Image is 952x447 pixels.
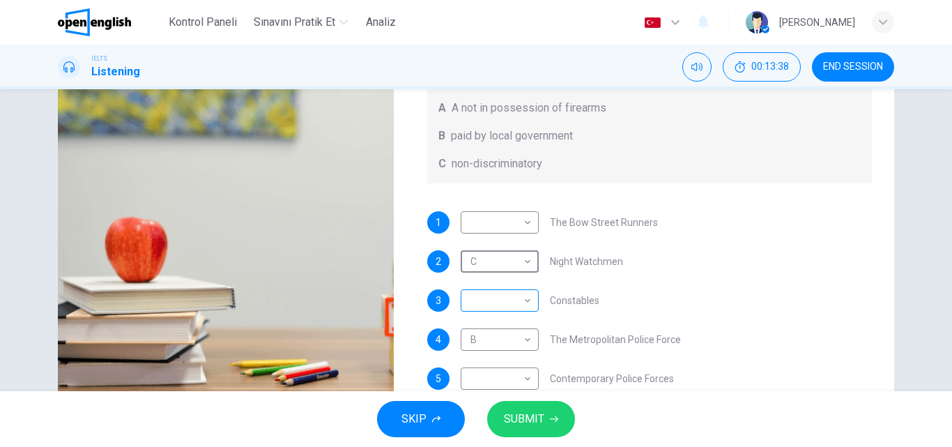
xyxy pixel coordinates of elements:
button: 00:13:38 [723,52,801,82]
button: Analiz [359,10,404,35]
span: C [438,156,446,172]
button: Sınavını Pratik Et [248,10,353,35]
span: 4 [436,335,441,344]
div: Mute [682,52,712,82]
span: Kontrol Paneli [169,14,237,31]
span: Constables [550,296,599,305]
span: 3 [436,296,441,305]
span: SKIP [401,409,427,429]
span: SUBMIT [504,409,544,429]
a: OpenEnglish logo [58,8,163,36]
button: SKIP [377,401,465,437]
img: Profile picture [746,11,768,33]
img: tr [644,17,661,28]
button: Kontrol Paneli [163,10,243,35]
span: IELTS [91,54,107,63]
span: 00:13:38 [751,61,789,73]
img: Criminology Discussion [58,78,394,418]
span: Contemporary Police Forces [550,374,674,384]
span: Night Watchmen [550,257,623,266]
span: The Metropolitan Police Force [550,335,681,344]
button: SUBMIT [487,401,575,437]
h1: Listening [91,63,140,80]
div: [PERSON_NAME] [779,14,855,31]
span: 2 [436,257,441,266]
img: OpenEnglish logo [58,8,131,36]
div: C [461,242,534,282]
span: Analiz [366,14,396,31]
span: paid by local government [451,128,573,144]
span: non-discriminatory [452,156,542,172]
div: Hide [723,52,801,82]
span: A [438,100,446,116]
div: B [461,320,534,360]
span: 1 [436,218,441,227]
span: B [438,128,445,144]
button: END SESSION [812,52,894,82]
span: 5 [436,374,441,384]
span: END SESSION [823,61,883,73]
span: Sınavını Pratik Et [254,14,335,31]
span: The Bow Street Runners [550,218,658,227]
span: A not in possession of firearms [452,100,606,116]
